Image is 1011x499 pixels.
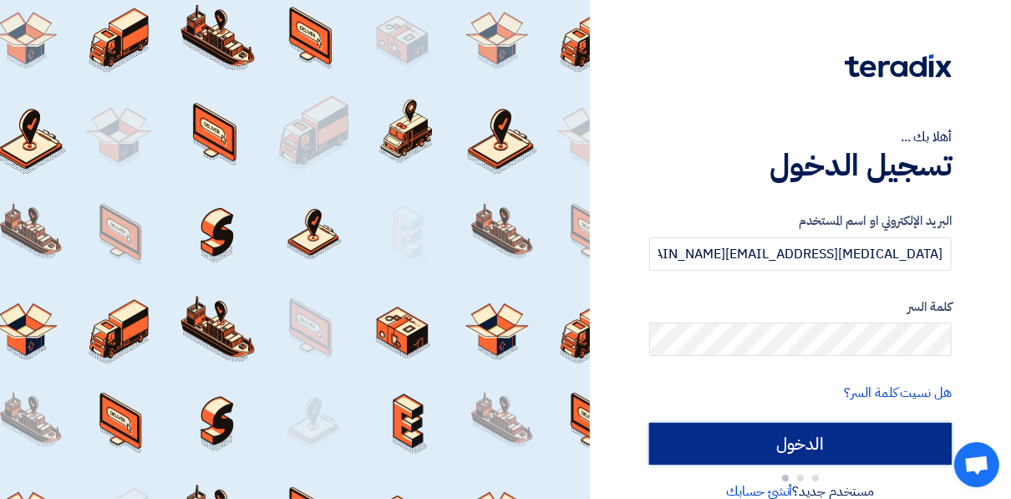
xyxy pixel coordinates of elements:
a: Open chat [954,442,999,487]
input: أدخل بريد العمل الإلكتروني او اسم المستخدم الخاص بك ... [649,237,952,271]
input: الدخول [649,423,952,465]
label: كلمة السر [649,298,952,317]
label: البريد الإلكتروني او اسم المستخدم [649,211,952,231]
div: أهلا بك ... [649,127,952,147]
h1: تسجيل الدخول [649,147,952,184]
img: Teradix logo [845,54,952,78]
a: هل نسيت كلمة السر؟ [845,383,952,403]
